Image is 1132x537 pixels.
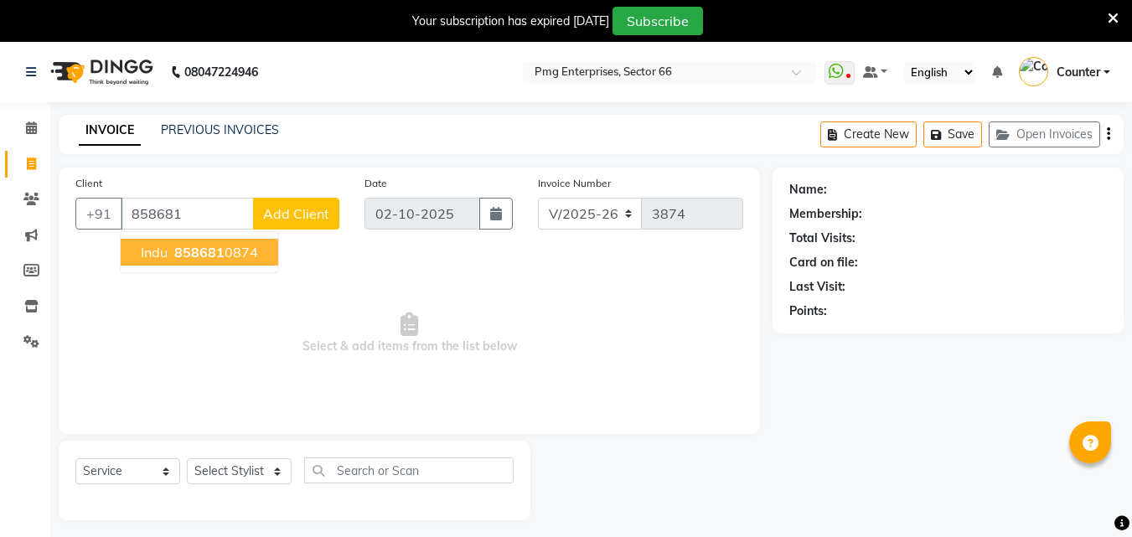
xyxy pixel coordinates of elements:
a: PREVIOUS INVOICES [161,122,279,137]
button: Add Client [253,198,339,230]
button: +91 [75,198,122,230]
div: Total Visits: [789,230,855,247]
button: Save [923,121,982,147]
input: Search or Scan [304,457,514,483]
div: Your subscription has expired [DATE] [412,13,609,30]
img: logo [43,49,158,96]
button: Subscribe [613,7,703,35]
label: Client [75,176,102,191]
div: Last Visit: [789,278,845,296]
div: Membership: [789,205,862,223]
span: Add Client [263,205,329,222]
label: Date [364,176,387,191]
span: Counter [1057,64,1100,81]
img: Counter [1019,57,1048,86]
ngb-highlight: 0874 [171,244,258,261]
a: INVOICE [79,116,141,146]
div: Name: [789,181,827,199]
div: Points: [789,302,827,320]
span: Indu [141,244,168,261]
span: 858681 [174,244,225,261]
div: Card on file: [789,254,858,271]
input: Search by Name/Mobile/Email/Code [121,198,254,230]
label: Invoice Number [538,176,611,191]
b: 08047224946 [184,49,258,96]
button: Open Invoices [989,121,1100,147]
button: Create New [820,121,917,147]
span: Select & add items from the list below [75,250,743,417]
